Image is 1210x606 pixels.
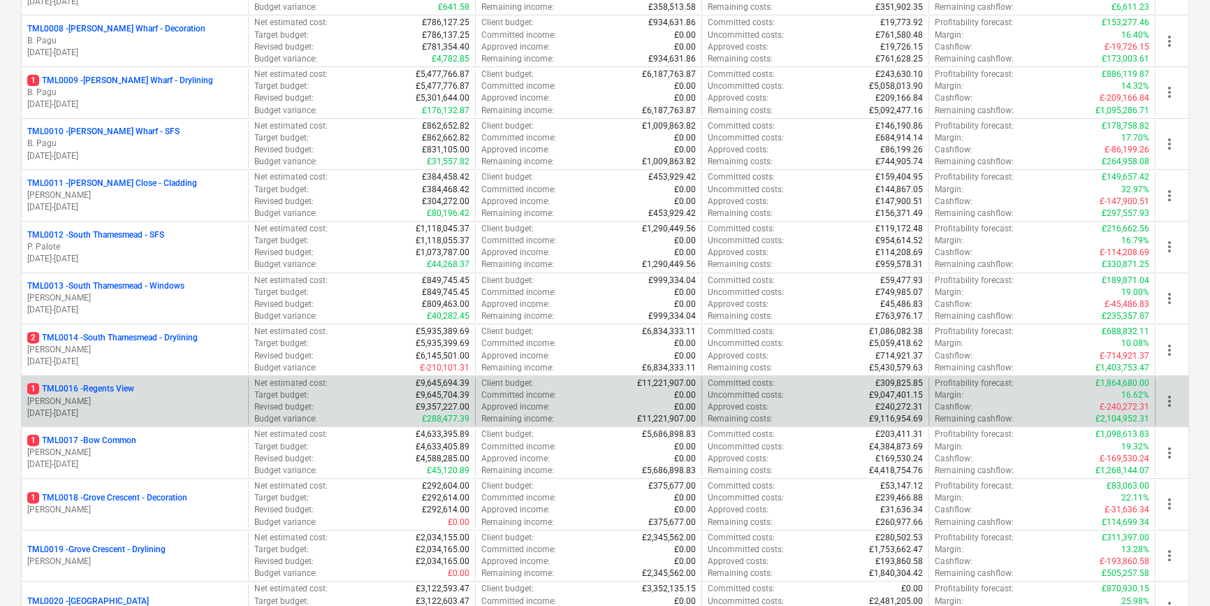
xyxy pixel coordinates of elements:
p: Approved costs : [708,41,768,53]
p: £156,371.49 [875,208,923,219]
p: Remaining cashflow : [935,53,1014,65]
p: Remaining cashflow : [935,105,1014,117]
p: £40,282.45 [427,310,469,322]
p: Cashflow : [935,350,972,362]
p: Client budget : [481,377,534,389]
p: £886,119.87 [1102,68,1149,80]
p: £934,631.86 [648,53,696,65]
p: £5,477,776.87 [416,80,469,92]
p: £19,773.92 [880,17,923,29]
p: £5,430,579.63 [869,362,923,374]
p: Committed income : [481,287,556,298]
p: Approved income : [481,144,550,156]
div: 1TML0018 -Grove Crescent - Decoration[PERSON_NAME] [27,492,242,516]
p: £19,726.15 [880,41,923,53]
p: 16.79% [1121,235,1149,247]
p: Budget variance : [254,259,317,270]
p: Remaining cashflow : [935,362,1014,374]
p: Remaining income : [481,310,554,322]
p: Committed income : [481,235,556,247]
p: Approved costs : [708,196,768,208]
div: TML0008 -[PERSON_NAME] Wharf - DecorationB. Pagu[DATE]-[DATE] [27,23,242,59]
p: Uncommitted costs : [708,132,784,144]
p: Approved income : [481,247,550,259]
p: TML0016 - Regents View [27,383,134,395]
p: £0.00 [674,144,696,156]
p: £309,825.85 [875,377,923,389]
p: £209,166.84 [875,92,923,104]
p: £5,301,644.00 [416,92,469,104]
p: Remaining cashflow : [935,1,1014,13]
p: £0.00 [674,235,696,247]
p: £243,630.10 [875,68,923,80]
p: £999,334.04 [648,275,696,287]
p: Uncommitted costs : [708,338,784,349]
p: Margin : [935,235,963,247]
p: Uncommitted costs : [708,29,784,41]
p: £-714,921.37 [1100,350,1149,362]
p: Target budget : [254,132,309,144]
p: Committed income : [481,80,556,92]
p: B. Pagu [27,138,242,150]
p: £-210,101.31 [420,362,469,374]
p: Margin : [935,338,963,349]
div: TML0019 -Grove Crescent - Drylining[PERSON_NAME] [27,544,242,568]
p: Committed costs : [708,171,775,183]
p: Approved income : [481,92,550,104]
p: Uncommitted costs : [708,287,784,298]
p: Approved costs : [708,144,768,156]
p: £954,614.52 [875,235,923,247]
span: more_vert [1161,84,1178,101]
p: [PERSON_NAME] [27,189,242,201]
p: [DATE] - [DATE] [27,253,242,265]
p: Uncommitted costs : [708,184,784,196]
p: £144,867.05 [875,184,923,196]
p: Committed income : [481,29,556,41]
p: TML0008 - [PERSON_NAME] Wharf - Decoration [27,23,205,35]
p: £5,935,399.69 [416,338,469,349]
p: £4,782.85 [432,53,469,65]
p: £304,272.00 [422,196,469,208]
p: £453,929.42 [648,208,696,219]
p: Remaining income : [481,362,554,374]
p: £-209,166.84 [1100,92,1149,104]
p: £189,871.04 [1102,275,1149,287]
p: £849,745.45 [422,275,469,287]
p: £5,477,766.87 [416,68,469,80]
p: Cashflow : [935,247,972,259]
p: £119,172.48 [875,223,923,235]
p: TML0013 - South Thamesmead - Windows [27,280,184,292]
p: £358,513.58 [648,1,696,13]
div: 1TML0017 -Bow Common[PERSON_NAME][DATE]-[DATE] [27,435,242,470]
span: more_vert [1161,187,1178,204]
p: £831,105.00 [422,144,469,156]
p: TML0014 - South Thamesmead - Drylining [27,332,198,344]
p: £146,190.86 [875,120,923,132]
iframe: Chat Widget [1140,539,1210,606]
p: Profitability forecast : [935,326,1014,338]
p: Net estimated cost : [254,326,328,338]
p: Cashflow : [935,298,972,310]
p: Profitability forecast : [935,171,1014,183]
p: [PERSON_NAME] [27,447,242,459]
p: £1,009,863.82 [642,120,696,132]
p: [PERSON_NAME] [27,504,242,516]
p: Committed costs : [708,223,775,235]
span: 1 [27,383,39,394]
p: £173,003.61 [1102,53,1149,65]
p: TML0011 - [PERSON_NAME] Close - Cladding [27,178,197,189]
p: £0.00 [674,184,696,196]
p: £749,985.07 [875,287,923,298]
p: Committed costs : [708,120,775,132]
p: £862,662.82 [422,132,469,144]
p: £-114,208.69 [1100,247,1149,259]
p: Remaining cashflow : [935,156,1014,168]
p: 19.00% [1121,287,1149,298]
p: Budget variance : [254,208,317,219]
p: £761,580.48 [875,29,923,41]
p: £-45,486.83 [1105,298,1149,310]
p: Profitability forecast : [935,377,1014,389]
p: TML0017 - Bow Common [27,435,136,447]
p: £-86,199.26 [1105,144,1149,156]
p: Client budget : [481,17,534,29]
